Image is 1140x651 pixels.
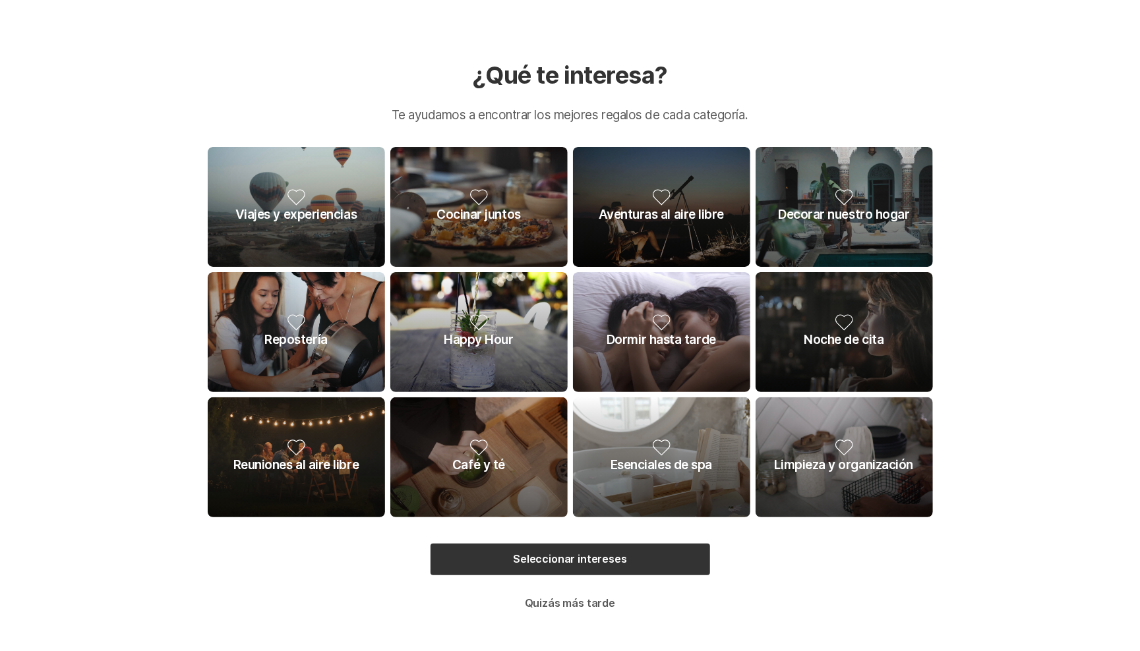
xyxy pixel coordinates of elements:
p: Limpieza y organización [756,397,933,517]
p: Dormir hasta tarde [573,272,750,392]
p: Te ayudamos a encontrar los mejores regalos de cada categoría. [392,105,748,125]
p: Happy Hour [390,272,568,392]
p: Café y té [390,397,568,517]
p: Repostería [208,272,385,392]
button: Quizás más tarde [431,596,710,611]
p: Reuniones al aire libre [208,397,385,517]
p: Decorar nuestro hogar [756,147,933,267]
h3: ¿Qué te interesa? [392,61,748,90]
button: Seleccionar intereses [431,544,710,575]
p: Viajes y experiencias [208,147,385,267]
p: Cocinar juntos [390,147,568,267]
p: Aventuras al aire libre [573,147,750,267]
p: Esenciales de spa [573,397,750,517]
p: Noche de cita [756,272,933,392]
